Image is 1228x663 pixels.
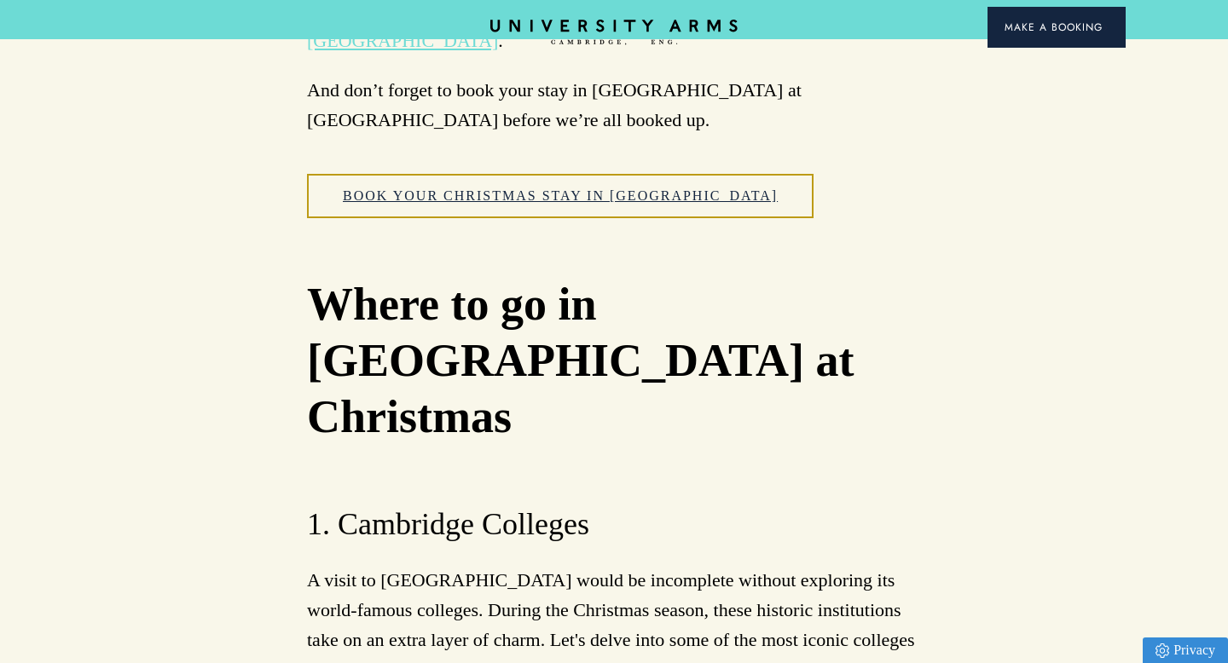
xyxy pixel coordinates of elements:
a: Privacy [1143,637,1228,663]
button: Make a BookingArrow icon [988,7,1126,48]
h3: 1. Cambridge Colleges [307,504,921,545]
p: And don’t forget to book your stay in [GEOGRAPHIC_DATA] at [GEOGRAPHIC_DATA] before we’re all boo... [307,75,921,135]
img: Arrow icon [1103,25,1109,31]
img: Privacy [1156,643,1169,658]
a: Book your Christmas Stay in [GEOGRAPHIC_DATA] [307,174,814,218]
a: Home [490,20,738,46]
span: Make a Booking [1005,20,1109,35]
strong: Where to go in [GEOGRAPHIC_DATA] at Christmas [307,279,854,442]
